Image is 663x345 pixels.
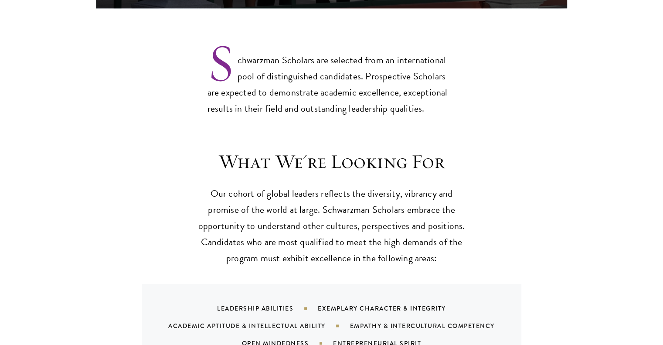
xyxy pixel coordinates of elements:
p: Our cohort of global leaders reflects the diversity, vibrancy and promise of the world at large. ... [197,186,467,266]
div: Exemplary Character & Integrity [318,304,468,313]
div: Empathy & Intercultural Competency [350,321,517,330]
div: Leadership Abilities [217,304,318,313]
p: Schwarzman Scholars are selected from an international pool of distinguished candidates. Prospect... [207,38,456,117]
div: Academic Aptitude & Intellectual Ability [168,321,350,330]
h3: What We're Looking For [197,150,467,174]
